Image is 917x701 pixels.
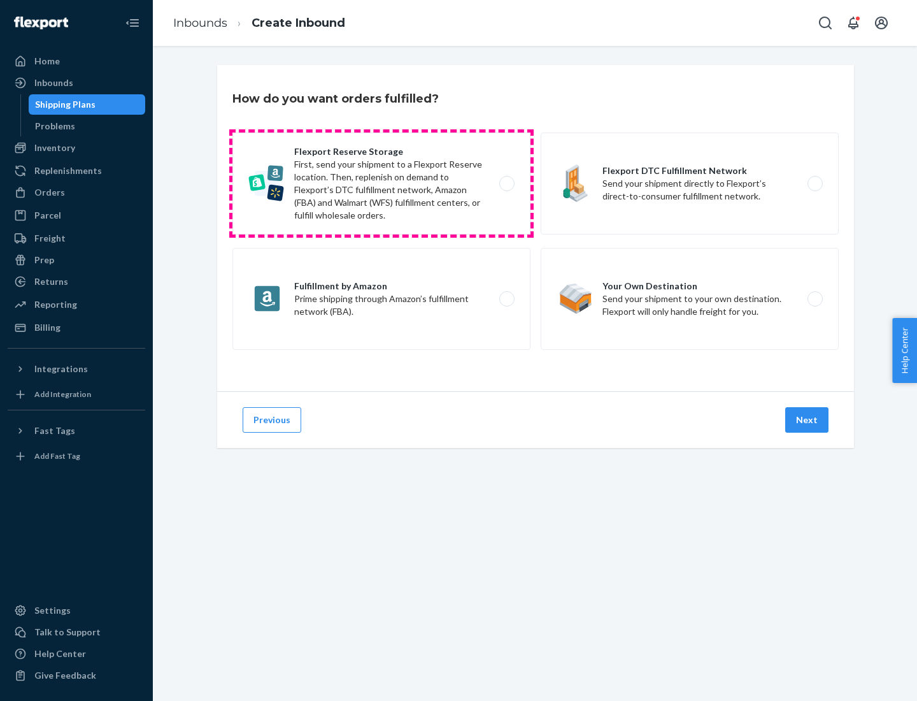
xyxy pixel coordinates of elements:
div: Settings [34,604,71,617]
a: Orders [8,182,145,203]
button: Give Feedback [8,665,145,686]
div: Orders [34,186,65,199]
a: Inventory [8,138,145,158]
div: Inbounds [34,76,73,89]
div: Billing [34,321,60,334]
div: Talk to Support [34,626,101,639]
div: Parcel [34,209,61,222]
button: Previous [243,407,301,433]
div: Replenishments [34,164,102,177]
div: Inventory [34,141,75,154]
a: Parcel [8,205,145,226]
button: Open Search Box [813,10,838,36]
a: Inbounds [173,16,227,30]
a: Help Center [8,644,145,664]
div: Returns [34,275,68,288]
a: Add Integration [8,384,145,405]
button: Open notifications [841,10,866,36]
a: Freight [8,228,145,249]
a: Prep [8,250,145,270]
div: Add Integration [34,389,91,400]
a: Returns [8,271,145,292]
div: Integrations [34,363,88,375]
a: Inbounds [8,73,145,93]
button: Fast Tags [8,421,145,441]
a: Create Inbound [252,16,345,30]
div: Shipping Plans [35,98,96,111]
a: Reporting [8,294,145,315]
div: Problems [35,120,75,133]
div: Add Fast Tag [34,451,80,461]
div: Home [34,55,60,68]
div: Give Feedback [34,669,96,682]
button: Open account menu [869,10,894,36]
a: Shipping Plans [29,94,146,115]
a: Billing [8,317,145,338]
div: Fast Tags [34,424,75,437]
button: Close Navigation [120,10,145,36]
a: Home [8,51,145,71]
a: Settings [8,600,145,621]
button: Integrations [8,359,145,379]
button: Help Center [892,318,917,383]
div: Reporting [34,298,77,311]
ol: breadcrumbs [163,4,355,42]
img: Flexport logo [14,17,68,29]
div: Freight [34,232,66,245]
button: Next [785,407,828,433]
a: Problems [29,116,146,136]
div: Help Center [34,647,86,660]
div: Prep [34,254,54,266]
a: Replenishments [8,161,145,181]
a: Add Fast Tag [8,446,145,466]
a: Talk to Support [8,622,145,642]
h3: How do you want orders fulfilled? [232,90,439,107]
